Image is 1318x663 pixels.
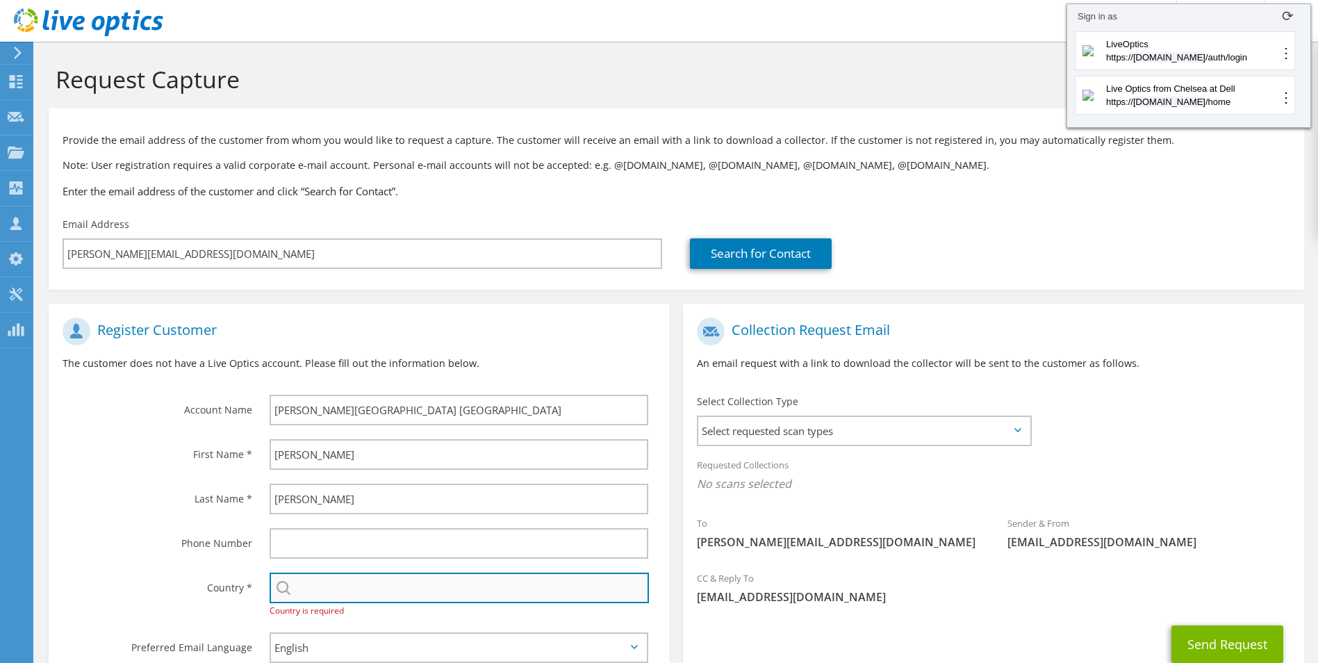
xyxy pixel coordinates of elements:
[63,528,252,550] label: Phone Number
[63,573,252,595] label: Country *
[63,632,252,655] label: Preferred Email Language
[1171,625,1283,663] button: Send Request
[697,589,1290,605] span: [EMAIL_ADDRESS][DOMAIN_NAME]
[63,218,129,231] label: Email Address
[63,133,1290,148] p: Provide the email address of the customer from whom you would like to request a capture. The cust...
[63,395,252,417] label: Account Name
[63,318,648,345] h1: Register Customer
[683,450,1303,502] div: Requested Collections
[63,158,1290,173] p: Note: User registration requires a valid corporate e-mail account. Personal e-mail accounts will ...
[1007,534,1290,550] span: [EMAIL_ADDRESS][DOMAIN_NAME]
[994,509,1304,557] div: Sender & From
[698,417,1029,445] span: Select requested scan types
[56,65,1290,94] h1: Request Capture
[683,509,994,557] div: To
[270,605,344,616] span: Country is required
[697,476,1290,491] span: No scans selected
[683,564,1303,612] div: CC & Reply To
[63,183,1290,199] h3: Enter the email address of the customer and click “Search for Contact”.
[697,395,798,409] label: Select Collection Type
[697,534,980,550] span: [PERSON_NAME][EMAIL_ADDRESS][DOMAIN_NAME]
[63,484,252,506] label: Last Name *
[63,356,655,371] p: The customer does not have a Live Optics account. Please fill out the information below.
[690,238,832,269] a: Search for Contact
[63,439,252,461] label: First Name *
[697,356,1290,371] p: An email request with a link to download the collector will be sent to the customer as follows.
[697,318,1283,345] h1: Collection Request Email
